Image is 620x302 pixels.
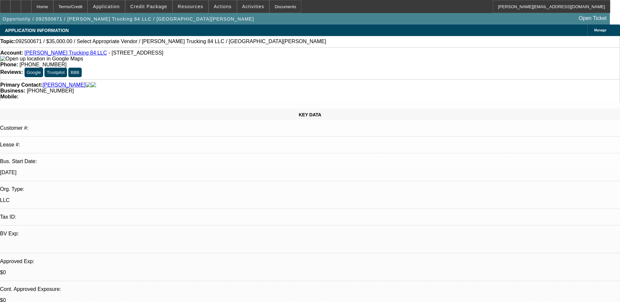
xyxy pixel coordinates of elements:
[88,0,125,13] button: Application
[20,62,67,67] span: [PHONE_NUMBER]
[3,16,254,22] span: Opportunity / 092500671 / [PERSON_NAME] Trucking 84 LLC / [GEOGRAPHIC_DATA][PERSON_NAME]
[0,56,83,61] a: View Google Maps
[0,56,83,62] img: Open up location in Google Maps
[214,4,232,9] span: Actions
[237,0,269,13] button: Activities
[91,82,96,88] img: linkedin-icon.png
[0,62,18,67] strong: Phone:
[25,50,107,56] a: [PERSON_NAME] Trucking 84 LLC
[86,82,91,88] img: facebook-icon.png
[27,88,74,93] span: [PHONE_NUMBER]
[5,28,69,33] span: APPLICATION INFORMATION
[209,0,237,13] button: Actions
[93,4,120,9] span: Application
[44,68,67,77] button: Trustpilot
[173,0,208,13] button: Resources
[0,69,23,75] strong: Reviews:
[0,39,16,44] strong: Topic:
[126,0,172,13] button: Credit Package
[68,68,82,77] button: BBB
[594,28,606,32] span: Manage
[242,4,264,9] span: Activities
[576,13,609,24] a: Open Ticket
[109,50,163,56] span: - [STREET_ADDRESS]
[16,39,326,44] span: 092500671 / $35,000.00 / Select Appropriate Vendor / [PERSON_NAME] Trucking 84 LLC / [GEOGRAPHIC_...
[130,4,167,9] span: Credit Package
[0,50,23,56] strong: Account:
[42,82,86,88] a: [PERSON_NAME]
[0,88,25,93] strong: Business:
[0,94,19,99] strong: Mobile:
[25,68,43,77] button: Google
[178,4,203,9] span: Resources
[299,112,321,117] span: KEY DATA
[0,82,42,88] strong: Primary Contact:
